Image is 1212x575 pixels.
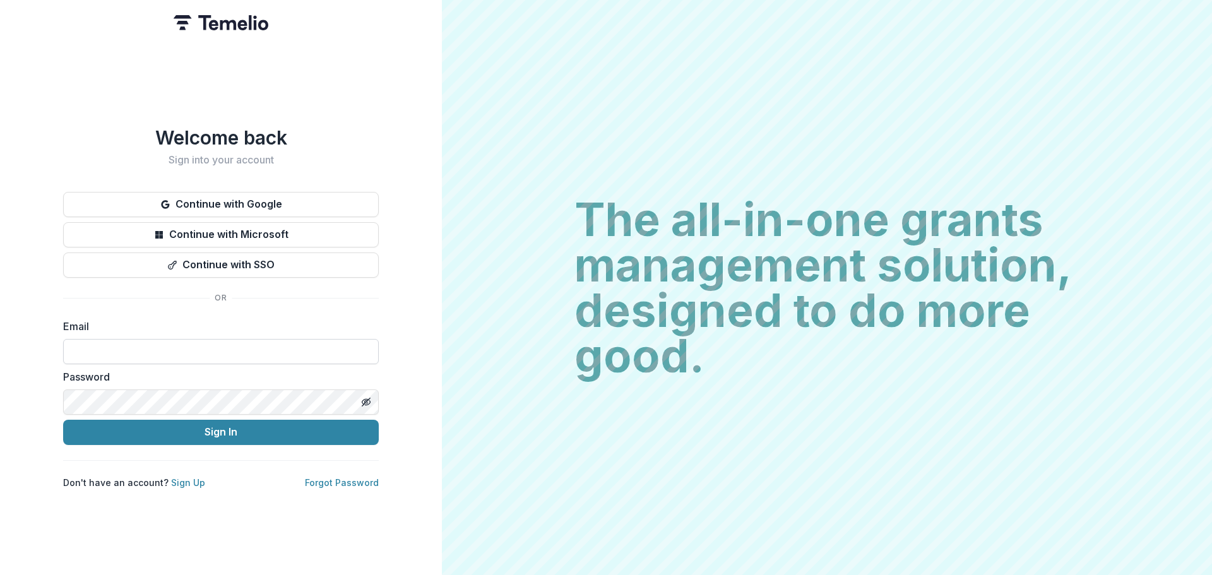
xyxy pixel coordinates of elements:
h2: Sign into your account [63,154,379,166]
button: Continue with Google [63,192,379,217]
button: Continue with Microsoft [63,222,379,247]
label: Password [63,369,371,384]
a: Forgot Password [305,477,379,488]
button: Sign In [63,420,379,445]
button: Continue with SSO [63,252,379,278]
img: Temelio [174,15,268,30]
p: Don't have an account? [63,476,205,489]
a: Sign Up [171,477,205,488]
h1: Welcome back [63,126,379,149]
label: Email [63,319,371,334]
button: Toggle password visibility [356,392,376,412]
